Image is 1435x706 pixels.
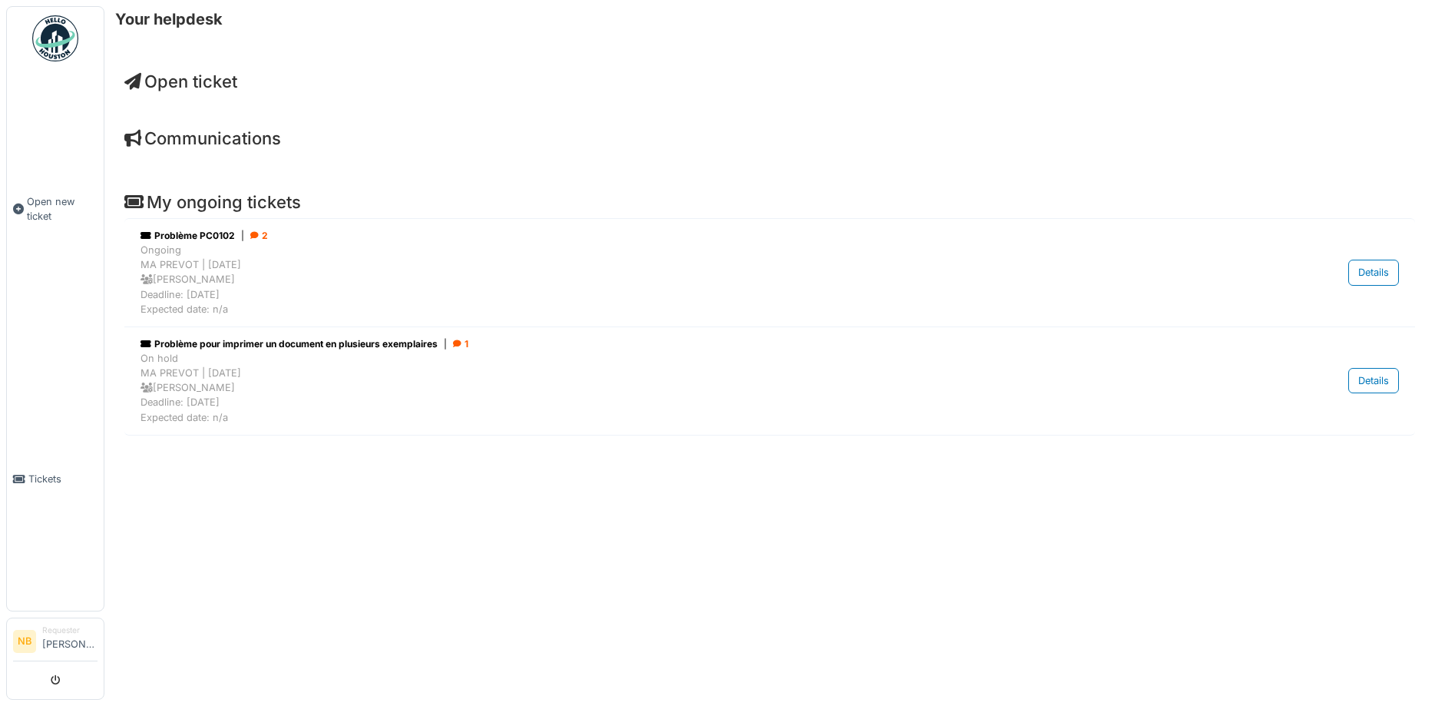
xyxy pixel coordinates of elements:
[250,229,268,243] div: 2
[141,337,1214,351] div: Problème pour imprimer un document en plusieurs exemplaires
[115,10,223,28] h6: Your helpdesk
[42,625,98,658] li: [PERSON_NAME]
[42,625,98,636] div: Requester
[1348,260,1399,285] div: Details
[453,337,468,351] div: 1
[27,194,98,224] span: Open new ticket
[124,71,237,91] a: Open ticket
[141,229,1214,243] div: Problème PC0102
[13,625,98,661] a: NB Requester[PERSON_NAME]
[137,333,1403,429] a: Problème pour imprimer un document en plusieurs exemplaires| 1 On holdMA PREVOT | [DATE] [PERSON_...
[28,472,98,486] span: Tickets
[32,15,78,61] img: Badge_color-CXgf-gQk.svg
[141,243,1214,317] div: Ongoing MA PREVOT | [DATE] [PERSON_NAME] Deadline: [DATE] Expected date: n/a
[1348,368,1399,393] div: Details
[124,128,1415,148] h4: Communications
[137,225,1403,320] a: Problème PC0102| 2 OngoingMA PREVOT | [DATE] [PERSON_NAME]Deadline: [DATE]Expected date: n/a Details
[124,192,1415,212] h4: My ongoing tickets
[141,351,1214,425] div: On hold MA PREVOT | [DATE] [PERSON_NAME] Deadline: [DATE] Expected date: n/a
[7,70,104,348] a: Open new ticket
[444,337,447,351] span: |
[7,348,104,612] a: Tickets
[241,229,244,243] span: |
[13,630,36,653] li: NB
